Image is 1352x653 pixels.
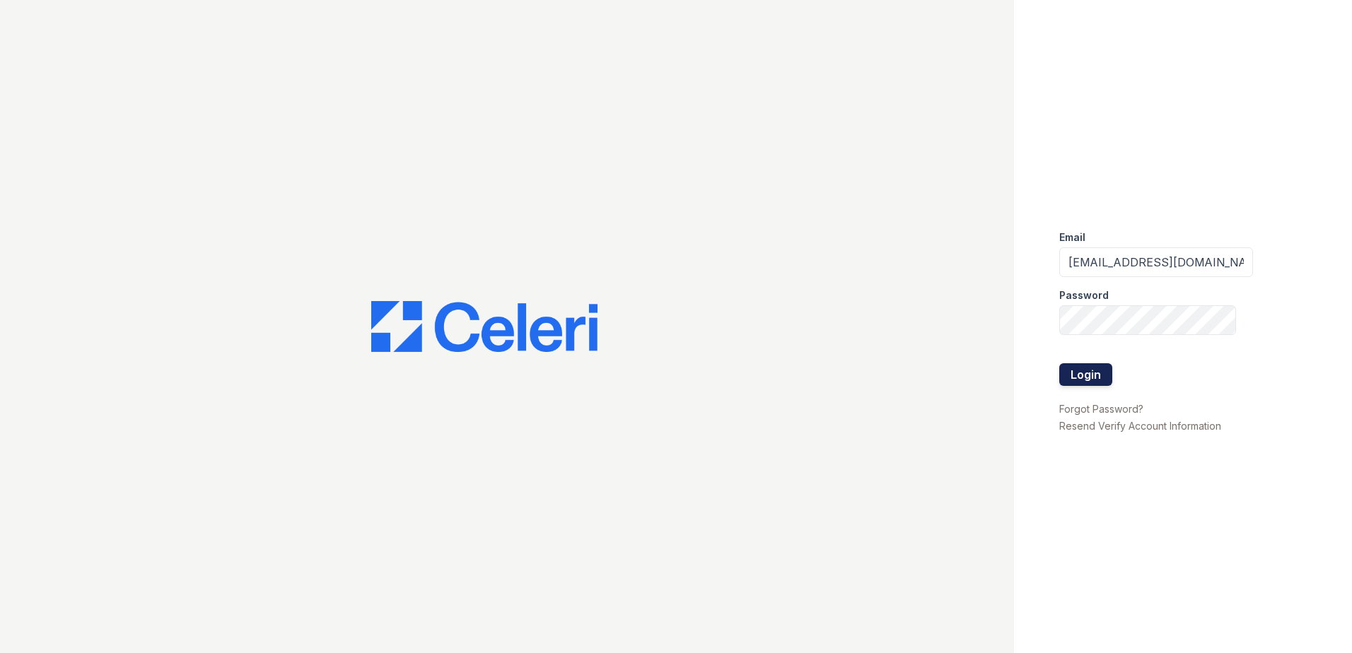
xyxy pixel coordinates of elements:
[1059,230,1085,245] label: Email
[1059,403,1143,415] a: Forgot Password?
[1059,420,1221,432] a: Resend Verify Account Information
[371,301,598,352] img: CE_Logo_Blue-a8612792a0a2168367f1c8372b55b34899dd931a85d93a1a3d3e32e68fde9ad4.png
[1059,363,1112,386] button: Login
[1059,288,1109,302] label: Password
